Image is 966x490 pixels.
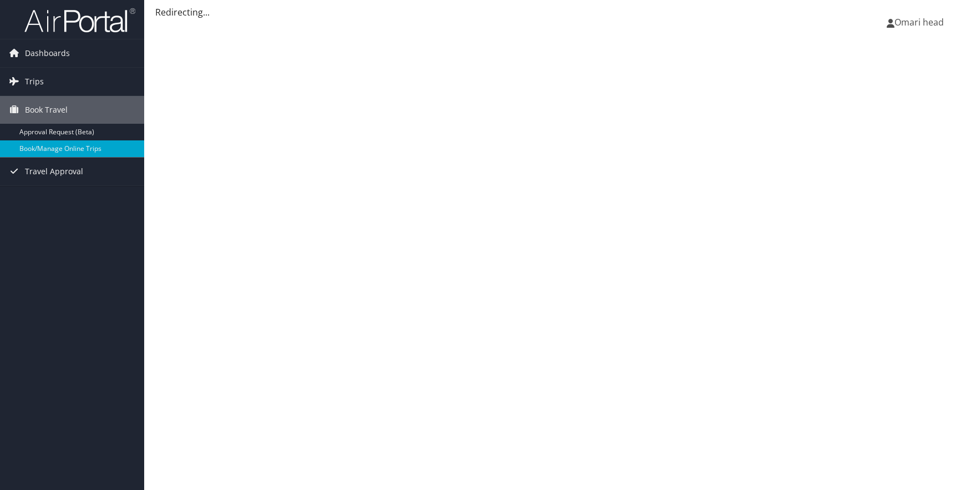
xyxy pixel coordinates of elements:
span: Omari head [894,16,944,28]
span: Dashboards [25,39,70,67]
img: airportal-logo.png [24,7,135,33]
a: Omari head [887,6,955,39]
span: Book Travel [25,96,68,124]
span: Travel Approval [25,158,83,185]
span: Trips [25,68,44,95]
div: Redirecting... [155,6,955,19]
